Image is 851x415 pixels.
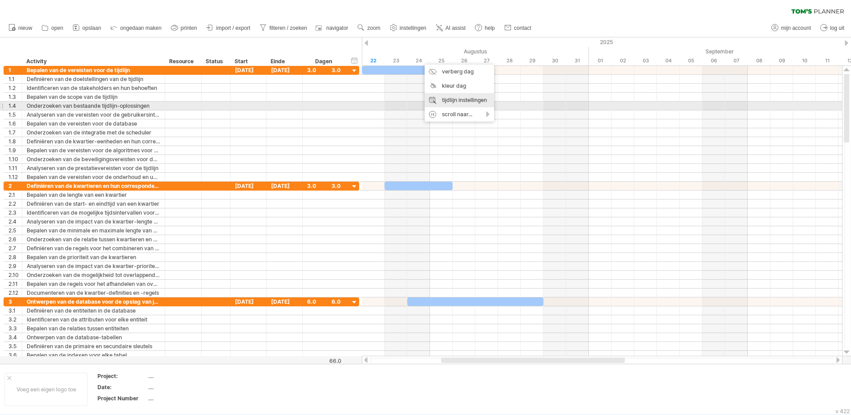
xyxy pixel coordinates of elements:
div: Einde [271,57,297,66]
span: help [485,25,495,31]
div: 2.6 [8,235,22,244]
div: Ontwerpen van de database-tabellen [27,333,160,342]
div: Voeg een eigen logo toe [4,373,88,406]
div: Bepalen van de vereisten voor de algoritmes voor het plannen van jobs [27,146,160,155]
div: Onderzoeken van bestaande tijdlijn-oplossingen [27,102,160,110]
div: Bepalen van de prioriteit van de kwartieren [27,253,160,261]
div: Definiëren van de entiteiten in de database [27,306,160,315]
div: Bepalen van de minimale en maximale lengte van een kwartier [27,226,160,235]
a: log uit [818,22,847,34]
div: 2.1 [8,191,22,199]
div: kleur dag [425,79,494,93]
div: Onderzoeken van de integratie met de scheduler [27,128,160,137]
div: woensdag, 10 September 2025 [793,56,816,65]
div: Onderzoeken van de beveiligingsvereisten voor de tijdlijn [27,155,160,163]
div: 1.1 [8,75,22,83]
span: mijn account [781,25,811,31]
div: 1.12 [8,173,22,181]
div: Bepalen van de scope van de tijdlijn [27,93,160,101]
div: zondag, 24 Augustus 2025 [407,56,430,65]
div: 6.0 [307,297,340,306]
div: .... [148,383,223,391]
div: 2.2 [8,199,22,208]
div: Definiëren van de primaire en secundaire sleutels [27,342,160,350]
div: donderdag, 28 Augustus 2025 [498,56,521,65]
div: woensdag, 27 Augustus 2025 [475,56,498,65]
div: 2.11 [8,280,22,288]
a: open [39,22,66,34]
div: 3.3 [8,324,22,333]
div: 1.5 [8,110,22,119]
div: [DATE] [267,66,303,74]
div: Bepalen van de lengte van een kwartier [27,191,160,199]
div: Documenteren van de kwartier-definities en -regels [27,289,160,297]
div: Identificeren van de mogelijke tijdsintervallen voor een kwartier [27,208,160,217]
div: 3 [8,297,22,306]
a: filteren / zoeken [257,22,310,34]
div: zaterdag, 6 September 2025 [702,56,725,65]
span: contact [514,25,531,31]
div: verberg dag [425,65,494,79]
div: 2 [8,182,22,190]
div: vrijdag, 5 September 2025 [680,56,702,65]
div: 3.5 [8,342,22,350]
div: 3.0 [307,66,340,74]
a: help [473,22,498,34]
div: Definiëren van de kwartier-eenheden en hun corresponderende tijdsintervallen [27,137,160,146]
div: 2.7 [8,244,22,252]
div: 1 [8,66,22,74]
div: Project: [97,372,146,380]
div: 2.5 [8,226,22,235]
div: zondag, 31 Augustus 2025 [566,56,589,65]
div: Identificeren van de attributen voor elke entiteit [27,315,160,324]
div: scroll naar... [425,107,494,122]
div: donderdag, 11 September 2025 [816,56,839,65]
div: dinsdag, 9 September 2025 [770,56,793,65]
span: open [51,25,63,31]
span: navigator [326,25,348,31]
div: 3.0 [307,182,340,190]
div: Resource [169,57,196,66]
div: maandag, 25 Augustus 2025 [430,56,453,65]
div: Date: [97,383,146,391]
div: maandag, 8 September 2025 [748,56,770,65]
span: filteren / zoeken [269,25,307,31]
div: Definiëren van de kwartieren en hun corresponderende tijdsintervallen [27,182,160,190]
div: 2.10 [8,271,22,279]
div: Definiëren van de doelstellingen van de tijdlijn [27,75,160,83]
div: v 422 [835,408,850,415]
div: maandag, 1 September 2025 [589,56,612,65]
div: Bepalen van de relaties tussen entiteiten [27,324,160,333]
a: navigator [314,22,351,34]
div: Bepalen van de vereisten voor de onderhoud en updates van de tijdlijn [27,173,160,181]
a: printen [169,22,200,34]
div: dinsdag, 26 Augustus 2025 [453,56,475,65]
div: 3.6 [8,351,22,359]
a: zoom [355,22,383,34]
div: Bepalen van de vereisten voor de tijdlijn [27,66,160,74]
a: ongedaan maken [108,22,164,34]
div: Analyseren van de vereisten voor de gebruikersinterface [27,110,160,119]
div: Identificeren van de stakeholders en hun behoeften [27,84,160,92]
div: Analyseren van de impact van de kwartier-lengte op de tijdlijn [27,217,160,226]
div: zaterdag, 30 Augustus 2025 [543,56,566,65]
div: woensdag, 3 September 2025 [634,56,657,65]
div: 2.4 [8,217,22,226]
div: 1.3 [8,93,22,101]
a: contact [502,22,534,34]
div: .... [148,395,223,402]
div: 1.10 [8,155,22,163]
div: Ontwerpen van de database voor de opslag van jobs en hun geplande starttijden [27,297,160,306]
div: [DATE] [231,66,267,74]
div: 3.1 [8,306,22,315]
div: Definiëren van de regels voor het combineren van kwartieren [27,244,160,252]
div: Project Number [97,395,146,402]
div: 2.9 [8,262,22,270]
div: Start [235,57,261,66]
div: [DATE] [267,297,303,306]
span: nieuw [18,25,32,31]
div: 66.0 [303,358,341,364]
div: zaterdag, 23 Augustus 2025 [385,56,407,65]
a: mijn account [769,22,814,34]
div: [DATE] [267,182,303,190]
